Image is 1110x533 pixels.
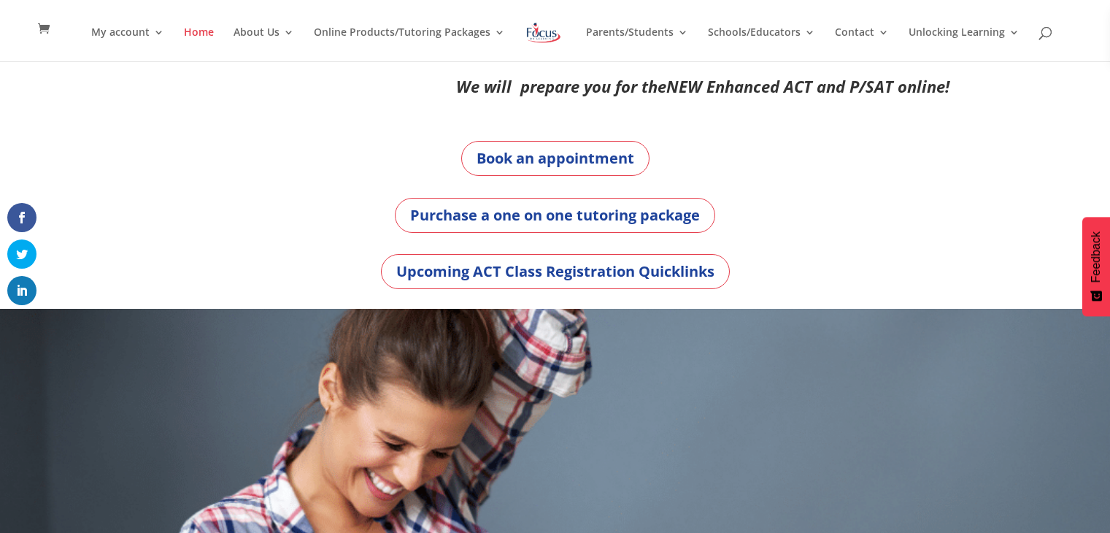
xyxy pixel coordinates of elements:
a: Home [184,27,214,61]
a: About Us [234,27,294,61]
a: Online Products/Tutoring Packages [314,27,505,61]
a: Parents/Students [586,27,688,61]
a: Purchase a one on one tutoring package [395,198,715,233]
button: Feedback - Show survey [1082,217,1110,316]
a: Schools/Educators [708,27,815,61]
a: Book an appointment [461,141,650,176]
a: My account [91,27,164,61]
em: We will prepare you for the [456,75,666,97]
a: Upcoming ACT Class Registration Quicklinks [381,254,730,289]
a: Unlocking Learning [909,27,1020,61]
a: Contact [835,27,889,61]
em: NEW Enhanced ACT and P/SAT online! [666,75,949,97]
img: Focus on Learning [525,20,563,46]
span: Feedback [1090,231,1103,283]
